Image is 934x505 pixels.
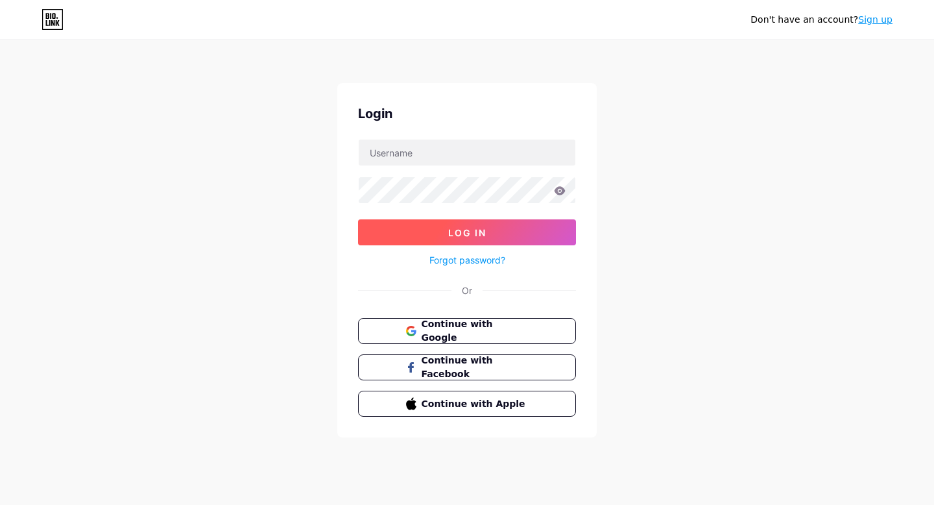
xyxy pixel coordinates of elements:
[359,140,575,166] input: Username
[358,219,576,245] button: Log In
[750,13,892,27] div: Don't have an account?
[422,397,529,411] span: Continue with Apple
[422,317,529,345] span: Continue with Google
[429,253,505,267] a: Forgot password?
[358,104,576,123] div: Login
[858,14,892,25] a: Sign up
[358,354,576,380] button: Continue with Facebook
[422,354,529,381] span: Continue with Facebook
[358,318,576,344] button: Continue with Google
[358,391,576,417] button: Continue with Apple
[448,227,486,238] span: Log In
[462,284,472,297] div: Or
